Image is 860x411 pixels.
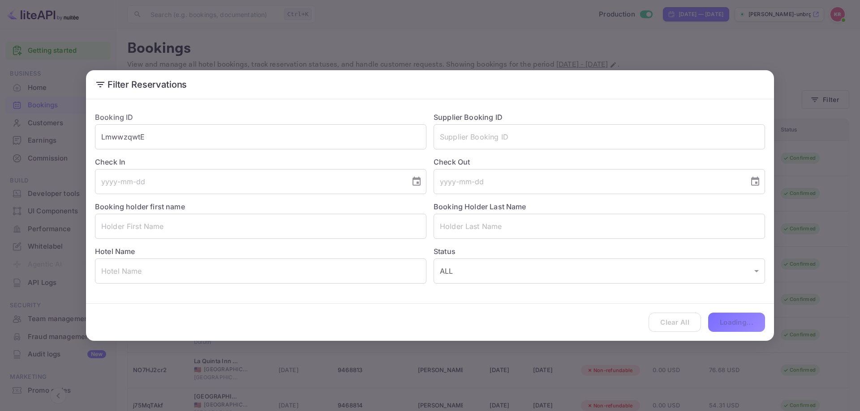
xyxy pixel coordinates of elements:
[434,124,765,149] input: Supplier Booking ID
[95,124,426,149] input: Booking ID
[434,157,765,167] label: Check Out
[434,113,503,122] label: Supplier Booking ID
[408,173,426,191] button: Choose date
[434,169,743,194] input: yyyy-mm-dd
[95,169,404,194] input: yyyy-mm-dd
[95,113,133,122] label: Booking ID
[434,214,765,239] input: Holder Last Name
[95,247,135,256] label: Hotel Name
[434,202,526,211] label: Booking Holder Last Name
[86,70,774,99] h2: Filter Reservations
[434,258,765,284] div: ALL
[434,246,765,257] label: Status
[95,258,426,284] input: Hotel Name
[95,202,185,211] label: Booking holder first name
[95,214,426,239] input: Holder First Name
[95,157,426,167] label: Check In
[746,173,764,191] button: Choose date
